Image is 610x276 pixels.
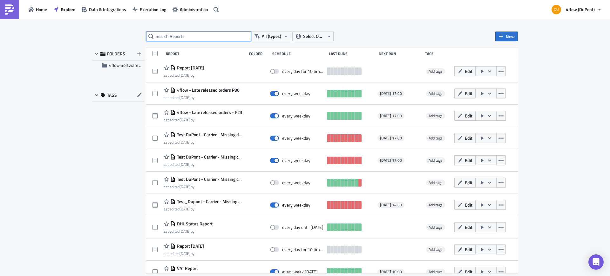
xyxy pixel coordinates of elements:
[292,32,334,41] button: Select Owner
[272,51,326,56] div: Schedule
[175,110,242,115] span: 4flow - Late released orders - P23
[380,158,402,163] span: [DATE] 17:00
[380,136,402,141] span: [DATE] 17:00
[282,202,310,208] div: every weekday
[426,135,445,141] span: Add tags
[107,51,125,57] span: FOLDERS
[146,32,251,41] input: Search Reports
[465,224,472,230] span: Edit
[163,95,240,100] div: last edited by
[169,4,211,14] a: Administration
[588,254,604,270] div: Open Intercom Messenger
[454,88,476,98] button: Edit
[163,184,243,189] div: last edited by
[454,244,476,254] button: Edit
[4,4,15,15] img: PushMetrics
[262,33,281,40] span: All (types)
[36,6,47,13] span: Home
[163,117,242,122] div: last edited by
[180,251,191,257] time: 2025-06-17T06:45:28Z
[282,224,323,230] div: every day until July 31, 2025
[426,157,445,164] span: Add tags
[426,202,445,208] span: Add tags
[465,90,472,97] span: Edit
[282,135,310,141] div: every weekday
[180,206,191,212] time: 2025-06-23T06:58:24Z
[282,158,310,163] div: every weekday
[163,140,243,145] div: last edited by
[175,243,204,249] span: Report 2025-06-17
[465,246,472,253] span: Edit
[180,139,191,145] time: 2025-07-28T09:02:08Z
[551,4,562,15] img: Avatar
[429,157,443,163] span: Add tags
[329,51,376,56] div: Last Runs
[303,33,324,40] span: Select Owner
[249,51,269,56] div: Folder
[429,68,443,74] span: Add tags
[454,222,476,232] button: Edit
[426,224,445,230] span: Add tags
[495,32,518,41] button: New
[78,4,129,14] button: Data & Integrations
[163,207,243,211] div: last edited by
[465,268,472,275] span: Edit
[163,162,243,167] div: last edited by
[465,202,472,208] span: Edit
[380,113,402,118] span: [DATE] 17:00
[163,73,204,78] div: last edited by
[175,65,204,71] span: Report 2025-09-08
[506,33,515,40] span: New
[429,224,443,230] span: Add tags
[454,178,476,188] button: Edit
[429,246,443,252] span: Add tags
[140,6,166,13] span: Execution Log
[454,133,476,143] button: Edit
[180,228,191,234] time: 2025-06-20T07:18:59Z
[282,247,324,252] div: every day for 10 times
[282,180,310,186] div: every weekday
[107,92,117,98] span: TAGS
[429,202,443,208] span: Add tags
[465,112,472,119] span: Edit
[379,51,422,56] div: Next Run
[454,155,476,165] button: Edit
[425,51,452,56] div: Tags
[465,179,472,186] span: Edit
[175,199,243,204] span: Test_Dupont - Carrier - Missing Load Confirmation
[282,269,318,275] div: every week on Monday
[50,4,78,14] button: Explore
[429,135,443,141] span: Add tags
[282,68,324,74] div: every day for 10 times
[426,113,445,119] span: Add tags
[429,269,443,275] span: Add tags
[166,51,246,56] div: Report
[465,68,472,74] span: Edit
[129,4,169,14] button: Execution Log
[380,269,402,274] span: [DATE] 10:00
[380,91,402,96] span: [DATE] 17:00
[175,132,243,138] span: Test DuPont - Carrier - Missing delivered order status
[180,95,191,101] time: 2025-08-21T12:59:18Z
[89,6,126,13] span: Data & Integrations
[465,135,472,141] span: Edit
[426,90,445,97] span: Add tags
[429,90,443,96] span: Add tags
[25,4,50,14] button: Home
[454,111,476,121] button: Edit
[426,68,445,74] span: Add tags
[109,62,148,68] span: 4flow Software KAM
[163,229,213,234] div: last edited by
[426,246,445,253] span: Add tags
[454,200,476,210] button: Edit
[175,87,240,93] span: 4flow - Late released orders P80
[180,161,191,167] time: 2025-07-28T09:00:49Z
[180,72,191,78] time: 2025-09-08T18:18:08Z
[175,154,243,160] span: Test DuPont - Carrier - Missing collected order status
[380,202,402,208] span: [DATE] 14:30
[175,176,243,182] span: Test DuPont - Carrier - Missing collected-delivered order status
